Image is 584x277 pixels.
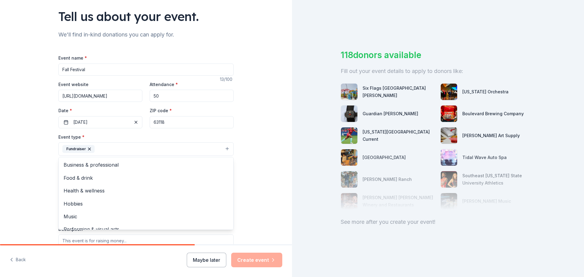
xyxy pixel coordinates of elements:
span: Food & drink [64,174,228,182]
span: Business & professional [64,161,228,169]
div: Fundraiser [62,145,95,153]
span: Music [64,213,228,220]
div: Fundraiser [58,157,234,230]
span: Health & wellness [64,187,228,195]
span: Performing & visual arts [64,225,228,233]
button: Fundraiser [58,142,234,156]
span: Hobbies [64,200,228,208]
